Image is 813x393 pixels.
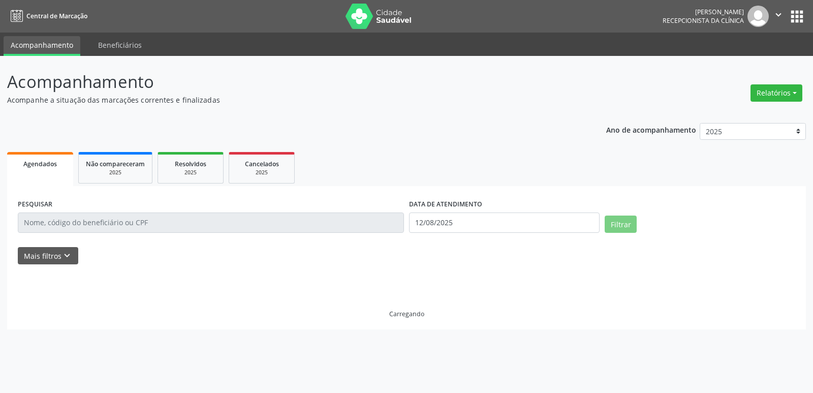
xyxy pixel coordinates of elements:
[86,169,145,176] div: 2025
[769,6,788,27] button: 
[86,160,145,168] span: Não compareceram
[788,8,806,25] button: apps
[409,197,482,213] label: DATA DE ATENDIMENTO
[751,84,802,102] button: Relatórios
[245,160,279,168] span: Cancelados
[409,213,600,233] input: Selecione um intervalo
[606,123,696,136] p: Ano de acompanhamento
[236,169,287,176] div: 2025
[7,8,87,24] a: Central de Marcação
[175,160,206,168] span: Resolvidos
[663,8,744,16] div: [PERSON_NAME]
[7,95,566,105] p: Acompanhe a situação das marcações correntes e finalizadas
[605,216,637,233] button: Filtrar
[165,169,216,176] div: 2025
[747,6,769,27] img: img
[4,36,80,56] a: Acompanhamento
[18,213,404,233] input: Nome, código do beneficiário ou CPF
[7,69,566,95] p: Acompanhamento
[18,197,52,213] label: PESQUISAR
[663,16,744,25] span: Recepcionista da clínica
[91,36,149,54] a: Beneficiários
[18,247,78,265] button: Mais filtroskeyboard_arrow_down
[26,12,87,20] span: Central de Marcação
[23,160,57,168] span: Agendados
[61,250,73,261] i: keyboard_arrow_down
[773,9,784,20] i: 
[389,310,424,318] div: Carregando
